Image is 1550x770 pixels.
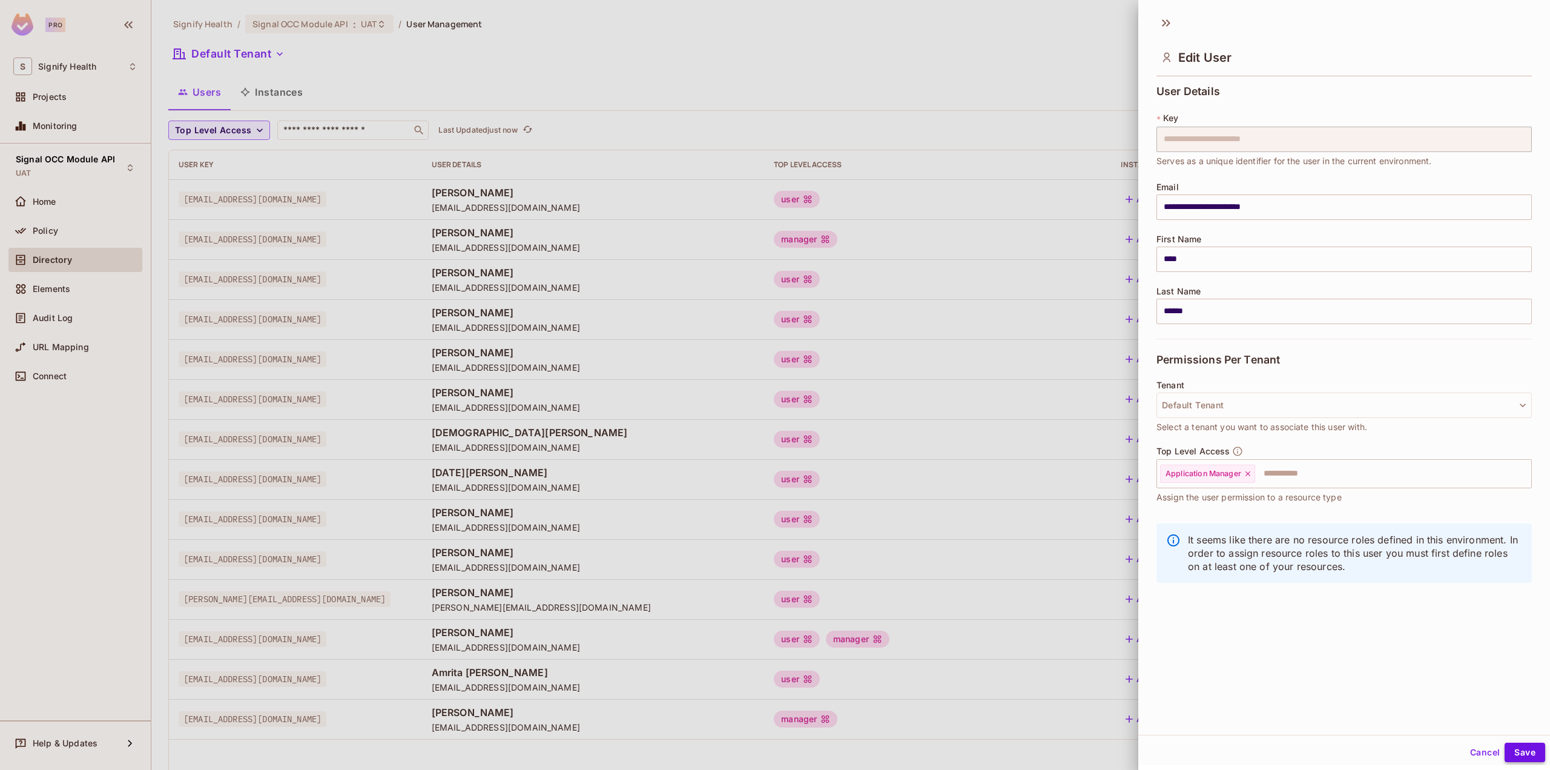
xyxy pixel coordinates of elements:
[1188,533,1522,573] p: It seems like there are no resource roles defined in this environment. In order to assign resourc...
[1178,50,1232,65] span: Edit User
[1156,354,1280,366] span: Permissions Per Tenant
[1156,393,1532,418] button: Default Tenant
[1166,469,1241,479] span: Application Manager
[1156,420,1367,434] span: Select a tenant you want to associate this user with.
[1505,743,1545,762] button: Save
[1156,154,1432,168] span: Serves as a unique identifier for the user in the current environment.
[1160,465,1255,483] div: Application Manager
[1156,446,1230,456] span: Top Level Access
[1156,182,1179,192] span: Email
[1156,287,1201,296] span: Last Name
[1156,491,1342,504] span: Assign the user permission to a resource type
[1156,85,1220,98] span: User Details
[1525,472,1528,474] button: Open
[1156,234,1202,244] span: First Name
[1163,113,1178,123] span: Key
[1156,380,1184,390] span: Tenant
[1465,743,1505,762] button: Cancel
